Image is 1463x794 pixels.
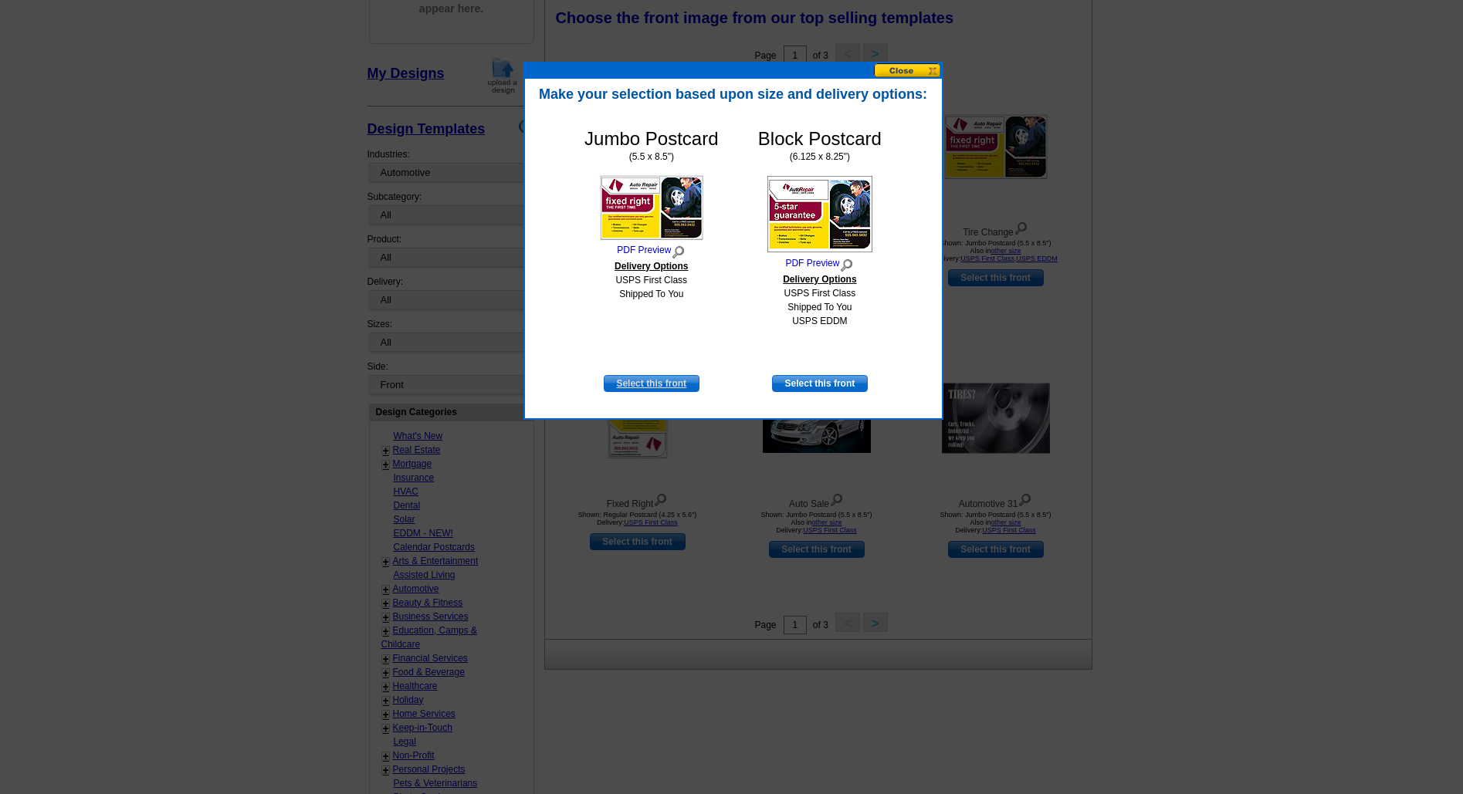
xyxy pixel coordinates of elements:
[604,375,699,392] a: Select this front
[584,150,718,164] span: (5.5 x 8.5")
[584,242,718,259] a: PDF Preview
[584,128,718,150] h4: Jumbo Postcard
[839,255,854,272] img: magnifyGlass.png
[758,255,882,272] a: PDF Preview
[584,259,718,273] dt: Delivery Options
[758,128,882,150] h4: Block Postcard
[598,173,706,242] img: PCAuto1FJ.jpg
[764,173,875,255] img: GENPEFtireChange.jpg
[758,286,882,328] dd: USPS First Class Shipped To You USPS EDDM
[758,272,882,286] dt: Delivery Options
[758,150,882,164] span: (6.125 x 8.25")
[584,273,718,301] dd: USPS First Class Shipped To You
[772,375,868,392] a: Select this front
[671,242,686,259] img: magnifyGlass.png
[533,86,934,103] h2: Make your selection based upon size and delivery options:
